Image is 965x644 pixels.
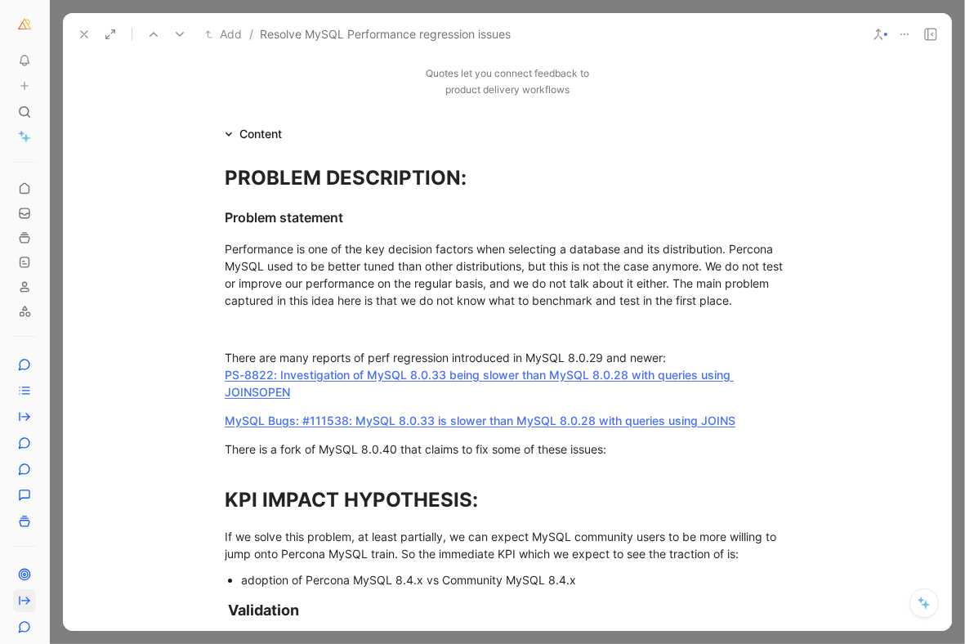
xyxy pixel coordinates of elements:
div: adoption of Percona MySQL 8.4.x vs Community MySQL 8.4.x [241,571,790,588]
button: Percona [13,13,36,36]
div: Quotes let you connect feedback to product delivery workflows [426,65,589,98]
a: MySQL Bugs: #111538: MySQL 8.0.33 is slower than MySQL 8.0.28 with queries using JOINS [225,414,735,427]
div: Content [239,124,282,144]
div: Performance is one of the key decision factors when selecting a database and its distribution. Pe... [225,240,790,309]
button: Add [201,25,246,44]
div: There is a fork of MySQL 8.0.40 that claims to fix some of these issues: [225,441,790,458]
div: Problem statement [225,208,790,227]
div: There are many reports of perf regression introduced in MySQL 8.0.29 and newer: [225,349,790,400]
strong: Validation [228,602,299,619]
span: / [249,25,253,44]
strong: PROBLEM DESCRIPTION: [225,166,467,190]
span: Resolve MySQL Performance regression issues [260,25,511,44]
img: Percona [16,16,33,33]
div: If we solve this problem, at least partially, we can expect MySQL community users to be more will... [225,528,790,562]
a: PS-8822: Investigation of MySQL 8.0.33 being slower than MySQL 8.0.28 with queries using JOINSOPEN [225,368,734,399]
div: Content [218,124,288,144]
strong: KPI IMPACT HYPOTHESIS: [225,488,478,512]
